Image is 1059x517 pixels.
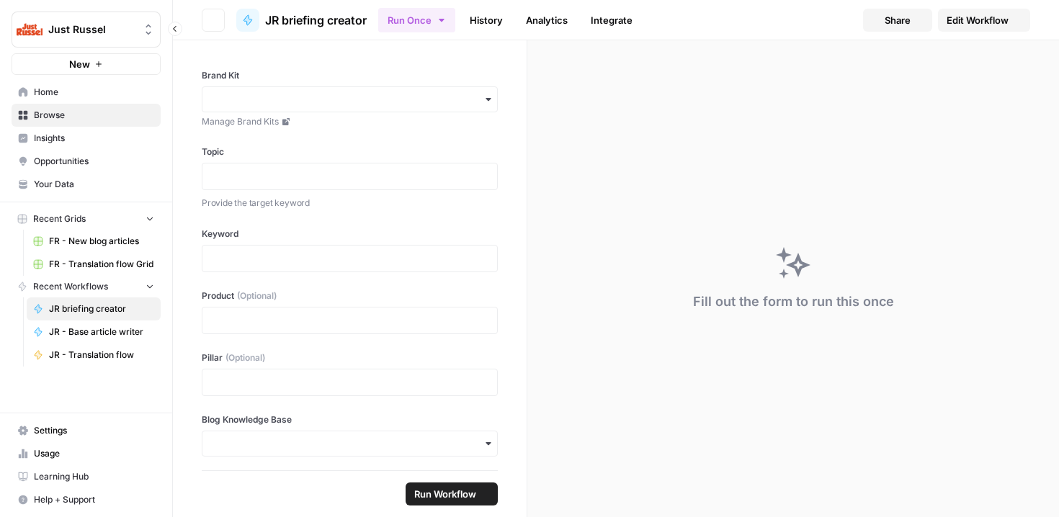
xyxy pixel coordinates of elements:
[27,320,161,343] a: JR - Base article writer
[885,13,911,27] span: Share
[12,12,161,48] button: Workspace: Just Russel
[202,228,498,240] label: Keyword
[12,442,161,465] a: Usage
[34,132,154,145] span: Insights
[34,86,154,99] span: Home
[17,17,43,42] img: Just Russel Logo
[27,230,161,253] a: FR - New blog articles
[69,57,90,71] span: New
[693,292,894,312] div: Fill out the form to run this once
[938,9,1030,32] a: Edit Workflow
[49,349,154,361] span: JR - Translation flow
[34,470,154,483] span: Learning Hub
[947,13,1009,27] span: Edit Workflow
[49,325,154,338] span: JR - Base article writer
[12,465,161,488] a: Learning Hub
[202,196,498,210] p: Provide the target keyword
[49,258,154,271] span: FR - Translation flow Grid
[34,155,154,168] span: Opportunities
[27,253,161,276] a: FR - Translation flow Grid
[33,212,86,225] span: Recent Grids
[48,22,135,37] span: Just Russel
[49,235,154,248] span: FR - New blog articles
[202,413,498,426] label: Blog Knowledge Base
[12,173,161,196] a: Your Data
[12,150,161,173] a: Opportunities
[582,9,641,32] a: Integrate
[49,302,154,315] span: JR briefing creator
[236,9,367,32] a: JR briefing creator
[12,276,161,297] button: Recent Workflows
[12,81,161,104] a: Home
[34,178,154,191] span: Your Data
[34,109,154,122] span: Browse
[414,487,476,501] span: Run Workflow
[12,127,161,150] a: Insights
[202,289,498,302] label: Product
[202,145,498,158] label: Topic
[33,280,108,293] span: Recent Workflows
[202,69,498,82] label: Brand Kit
[27,297,161,320] a: JR briefing creator
[12,419,161,442] a: Settings
[12,208,161,230] button: Recent Grids
[202,351,498,364] label: Pillar
[12,488,161,511] button: Help + Support
[237,289,277,302] span: (Optional)
[27,343,161,367] a: JR - Translation flow
[12,104,161,127] a: Browse
[34,447,154,460] span: Usage
[461,9,511,32] a: History
[517,9,576,32] a: Analytics
[34,424,154,437] span: Settings
[225,351,265,364] span: (Optional)
[378,8,455,32] button: Run Once
[265,12,367,29] span: JR briefing creator
[202,115,498,128] a: Manage Brand Kits
[34,493,154,506] span: Help + Support
[12,53,161,75] button: New
[863,9,932,32] button: Share
[406,482,498,505] button: Run Workflow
